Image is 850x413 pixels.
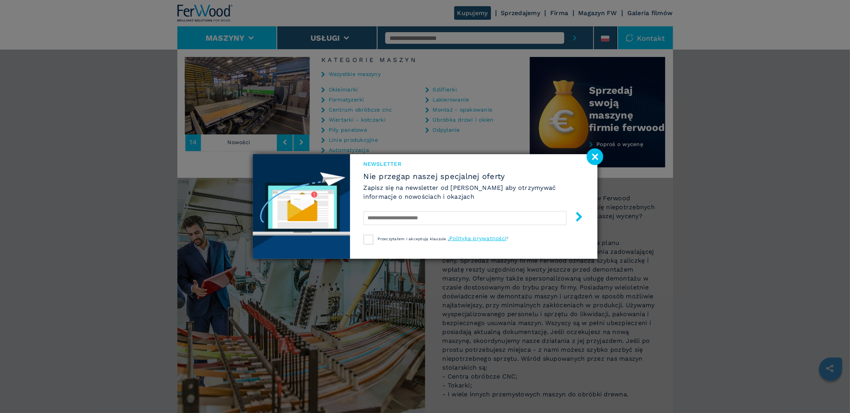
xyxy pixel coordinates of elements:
span: Newsletter [364,160,584,168]
span: Nie przegap naszej specjalnej oferty [364,172,584,181]
h6: Zapisz się na newsletter od [PERSON_NAME] aby otrzymywać informacje o nowościach i okazjach [364,183,584,201]
span: Przeczytałem i akceptuję klauzule „ [378,237,450,241]
img: Newsletter image [253,154,350,259]
a: Polityka prywatności [449,235,507,241]
span: ” [507,237,508,241]
button: submit-button [567,209,584,227]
